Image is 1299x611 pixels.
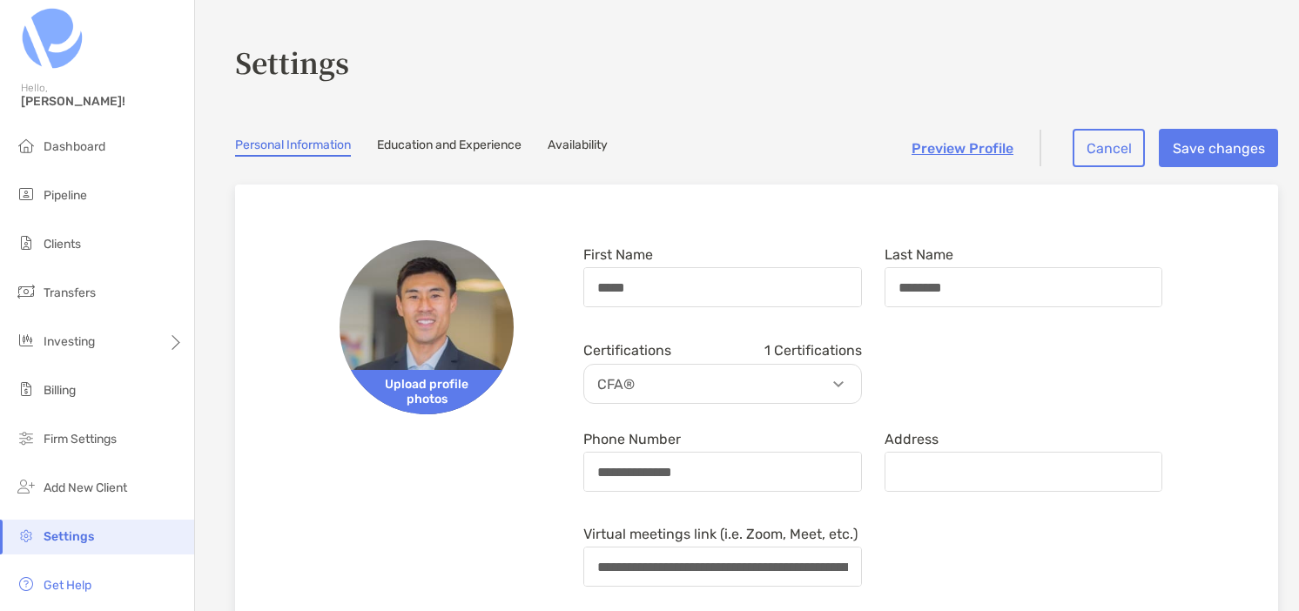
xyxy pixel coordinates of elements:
[44,578,91,593] span: Get Help
[235,138,351,157] a: Personal Information
[21,7,84,70] img: Zoe Logo
[1073,129,1145,167] button: Cancel
[16,232,37,253] img: clients icon
[16,525,37,546] img: settings icon
[44,334,95,349] span: Investing
[548,138,608,157] a: Availability
[16,476,37,497] img: add_new_client icon
[885,247,953,262] label: Last Name
[44,383,76,398] span: Billing
[16,574,37,594] img: get-help icon
[235,42,1278,82] h3: Settings
[44,139,105,154] span: Dashboard
[44,237,81,252] span: Clients
[16,135,37,156] img: dashboard icon
[912,140,1013,157] a: Preview Profile
[885,432,939,446] label: Address
[340,240,514,414] img: Avatar
[21,94,184,109] span: [PERSON_NAME]!
[44,188,87,203] span: Pipeline
[583,527,858,541] label: Virtual meetings link (i.e. Zoom, Meet, etc.)
[377,138,522,157] a: Education and Experience
[16,427,37,448] img: firm-settings icon
[16,281,37,302] img: transfers icon
[44,285,96,300] span: Transfers
[764,342,862,359] span: 1 Certifications
[44,480,127,495] span: Add New Client
[16,330,37,351] img: investing icon
[44,529,94,544] span: Settings
[583,342,862,359] div: Certifications
[16,379,37,399] img: billing icon
[44,432,117,446] span: Firm Settings
[340,370,514,414] span: Upload profile photos
[16,184,37,205] img: pipeline icon
[1159,129,1278,167] button: Save changes
[589,373,865,395] p: CFA®
[583,432,681,446] label: Phone Number
[583,247,653,262] label: First Name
